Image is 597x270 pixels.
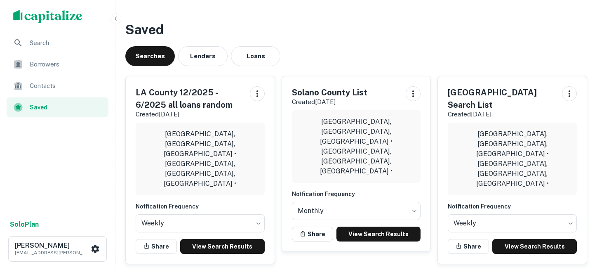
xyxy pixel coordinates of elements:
[448,212,577,235] div: Without label
[142,129,258,189] p: [GEOGRAPHIC_DATA], [GEOGRAPHIC_DATA], [GEOGRAPHIC_DATA] • [GEOGRAPHIC_DATA], [GEOGRAPHIC_DATA], [...
[448,109,555,119] p: Created [DATE]
[15,249,89,256] p: [EMAIL_ADDRESS][PERSON_NAME][DOMAIN_NAME]
[136,212,265,235] div: Without label
[136,109,243,119] p: Created [DATE]
[30,103,103,112] span: Saved
[15,242,89,249] h6: [PERSON_NAME]
[7,54,108,74] a: Borrowers
[7,33,108,53] a: Search
[492,239,577,254] a: View Search Results
[10,220,39,228] strong: Solo Plan
[136,86,243,111] h5: LA County 12/2025 - 6/2025 all loans random
[448,86,555,111] h5: [GEOGRAPHIC_DATA] Search List
[292,97,367,107] p: Created [DATE]
[298,117,414,176] p: [GEOGRAPHIC_DATA], [GEOGRAPHIC_DATA], [GEOGRAPHIC_DATA] • [GEOGRAPHIC_DATA], [GEOGRAPHIC_DATA], [...
[30,38,103,48] span: Search
[180,239,265,254] a: View Search Results
[136,239,177,254] button: Share
[7,97,108,117] a: Saved
[10,220,39,230] a: SoloPlan
[30,81,103,91] span: Contacts
[30,59,103,69] span: Borrowers
[13,10,82,23] img: capitalize-logo.png
[125,46,175,66] button: Searches
[125,20,587,40] h3: Saved
[178,46,228,66] button: Lenders
[336,227,421,242] a: View Search Results
[231,46,280,66] button: Loans
[292,86,367,99] h5: Solano County List
[136,202,265,211] h6: Notfication Frequency
[7,76,108,96] a: Contacts
[448,202,577,211] h6: Notfication Frequency
[448,239,489,254] button: Share
[292,189,421,199] h6: Notfication Frequency
[292,227,333,242] button: Share
[556,204,597,244] iframe: Chat Widget
[292,199,421,223] div: Without label
[8,236,107,262] button: [PERSON_NAME][EMAIL_ADDRESS][PERSON_NAME][DOMAIN_NAME]
[454,129,570,189] p: [GEOGRAPHIC_DATA], [GEOGRAPHIC_DATA], [GEOGRAPHIC_DATA] • [GEOGRAPHIC_DATA], [GEOGRAPHIC_DATA], [...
